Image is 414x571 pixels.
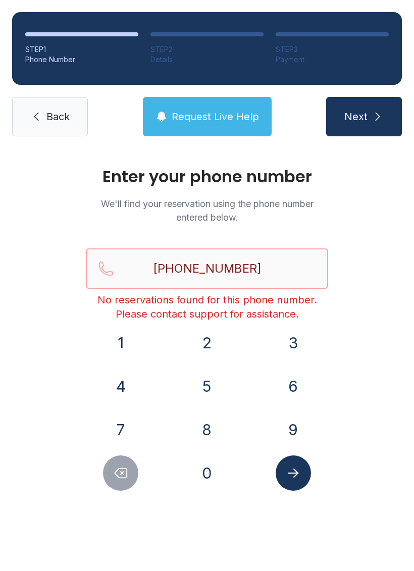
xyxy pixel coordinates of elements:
button: 9 [276,412,311,447]
button: 5 [189,369,225,404]
button: 8 [189,412,225,447]
button: Delete number [103,455,138,491]
span: Next [344,110,368,124]
button: 3 [276,325,311,360]
span: Back [46,110,70,124]
div: Payment [276,55,389,65]
input: Reservation phone number [86,248,328,289]
span: Request Live Help [172,110,259,124]
h1: Enter your phone number [86,169,328,185]
div: No reservations found for this phone number. Please contact support for assistance. [86,293,328,321]
div: Details [150,55,264,65]
p: We'll find your reservation using the phone number entered below. [86,197,328,224]
button: 4 [103,369,138,404]
button: 6 [276,369,311,404]
button: 1 [103,325,138,360]
div: Phone Number [25,55,138,65]
button: 2 [189,325,225,360]
button: Submit lookup form [276,455,311,491]
div: STEP 2 [150,44,264,55]
button: 7 [103,412,138,447]
div: STEP 1 [25,44,138,55]
button: 0 [189,455,225,491]
div: STEP 3 [276,44,389,55]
